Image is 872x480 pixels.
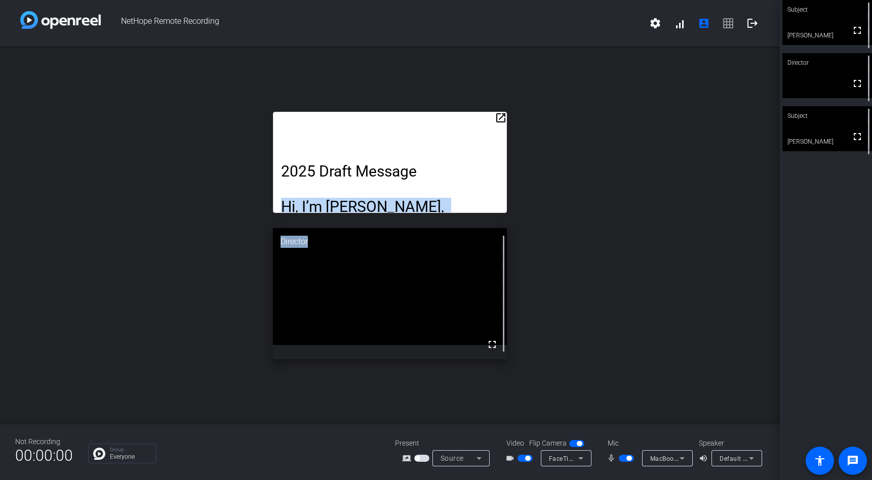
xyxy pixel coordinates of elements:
mat-icon: account_box [698,17,710,29]
div: Director [782,53,872,72]
mat-icon: open_in_new [495,112,507,124]
div: Director [273,228,507,255]
span: Default - AirPods [720,454,770,462]
mat-icon: screen_share_outline [402,452,414,464]
mat-icon: logout [746,17,759,29]
img: white-gradient.svg [20,11,101,29]
div: Subject [782,106,872,125]
p: 2025 Draft Message [281,162,499,198]
mat-icon: videocam_outline [505,452,518,464]
button: signal_cellular_alt [667,11,692,35]
mat-icon: fullscreen [851,77,863,90]
div: Mic [598,438,699,449]
span: FaceTime HD Camera (3A71:F4B5) [549,454,653,462]
p: Hi, I’m [PERSON_NAME], President of [DOMAIN_NAME]. [slight pause] [281,198,499,251]
p: Everyone [110,454,151,460]
img: Chat Icon [93,448,105,460]
span: 00:00:00 [15,443,73,468]
mat-icon: fullscreen [851,130,863,143]
mat-icon: fullscreen [486,338,498,351]
mat-icon: fullscreen [851,24,863,36]
span: NetHope Remote Recording [101,11,643,35]
div: Not Recording [15,437,73,447]
span: MacBook Pro Microphone (Built-in) [650,454,754,462]
mat-icon: accessibility [814,455,826,467]
span: Flip Camera [529,438,567,449]
p: Group [110,447,151,452]
mat-icon: settings [649,17,661,29]
mat-icon: mic_none [607,452,619,464]
div: Present [395,438,496,449]
mat-icon: volume_up [699,452,711,464]
span: Source [441,454,464,462]
div: Speaker [699,438,760,449]
span: Video [506,438,524,449]
mat-icon: message [847,455,859,467]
